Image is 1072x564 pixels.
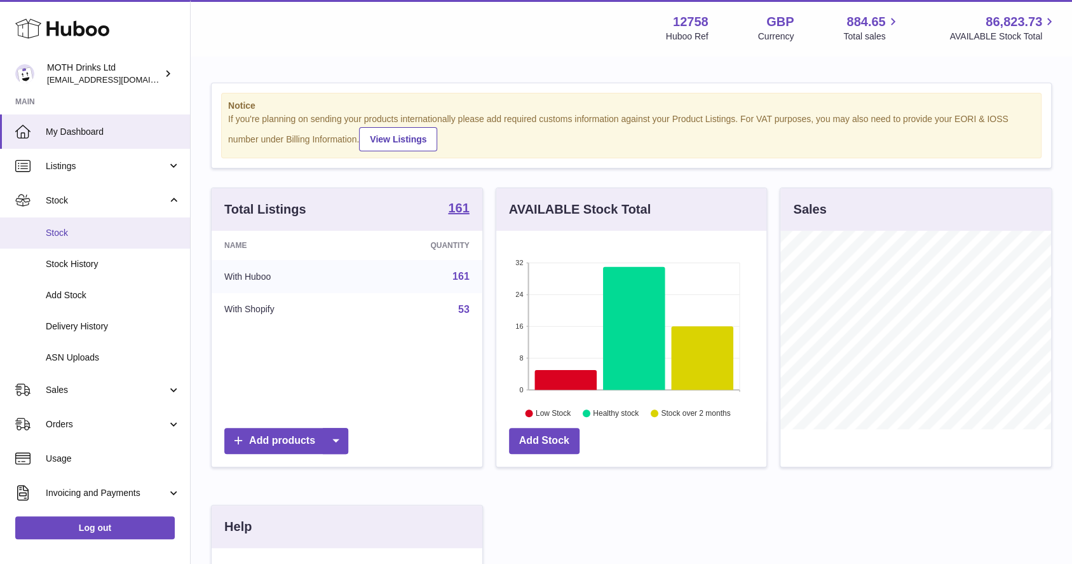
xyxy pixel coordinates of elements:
[228,113,1035,151] div: If you're planning on sending your products internationally please add required customs informati...
[519,354,523,362] text: 8
[228,100,1035,112] strong: Notice
[15,516,175,539] a: Log out
[673,13,709,31] strong: 12758
[949,13,1057,43] a: 86,823.73 AVAILABLE Stock Total
[358,231,482,260] th: Quantity
[846,13,885,31] span: 884.65
[224,518,252,535] h3: Help
[15,64,34,83] img: orders@mothdrinks.com
[593,409,639,418] text: Healthy stock
[46,289,180,301] span: Add Stock
[458,304,470,315] a: 53
[766,13,794,31] strong: GBP
[224,201,306,218] h3: Total Listings
[758,31,794,43] div: Currency
[46,195,167,207] span: Stock
[47,62,161,86] div: MOTH Drinks Ltd
[46,227,180,239] span: Stock
[509,428,580,454] a: Add Stock
[46,160,167,172] span: Listings
[515,259,523,266] text: 32
[843,31,900,43] span: Total sales
[46,384,167,396] span: Sales
[515,291,523,298] text: 24
[359,127,437,151] a: View Listings
[448,202,469,214] strong: 161
[515,322,523,330] text: 16
[212,231,358,260] th: Name
[46,487,167,499] span: Invoicing and Payments
[793,201,826,218] h3: Sales
[519,386,523,394] text: 0
[46,320,180,333] span: Delivery History
[448,202,469,217] a: 161
[212,260,358,293] td: With Huboo
[536,409,571,418] text: Low Stock
[46,453,180,465] span: Usage
[661,409,730,418] text: Stock over 2 months
[46,418,167,430] span: Orders
[509,201,651,218] h3: AVAILABLE Stock Total
[666,31,709,43] div: Huboo Ref
[46,352,180,364] span: ASN Uploads
[949,31,1057,43] span: AVAILABLE Stock Total
[47,74,187,85] span: [EMAIL_ADDRESS][DOMAIN_NAME]
[986,13,1042,31] span: 86,823.73
[843,13,900,43] a: 884.65 Total sales
[212,293,358,326] td: With Shopify
[452,271,470,282] a: 161
[224,428,348,454] a: Add products
[46,126,180,138] span: My Dashboard
[46,258,180,270] span: Stock History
